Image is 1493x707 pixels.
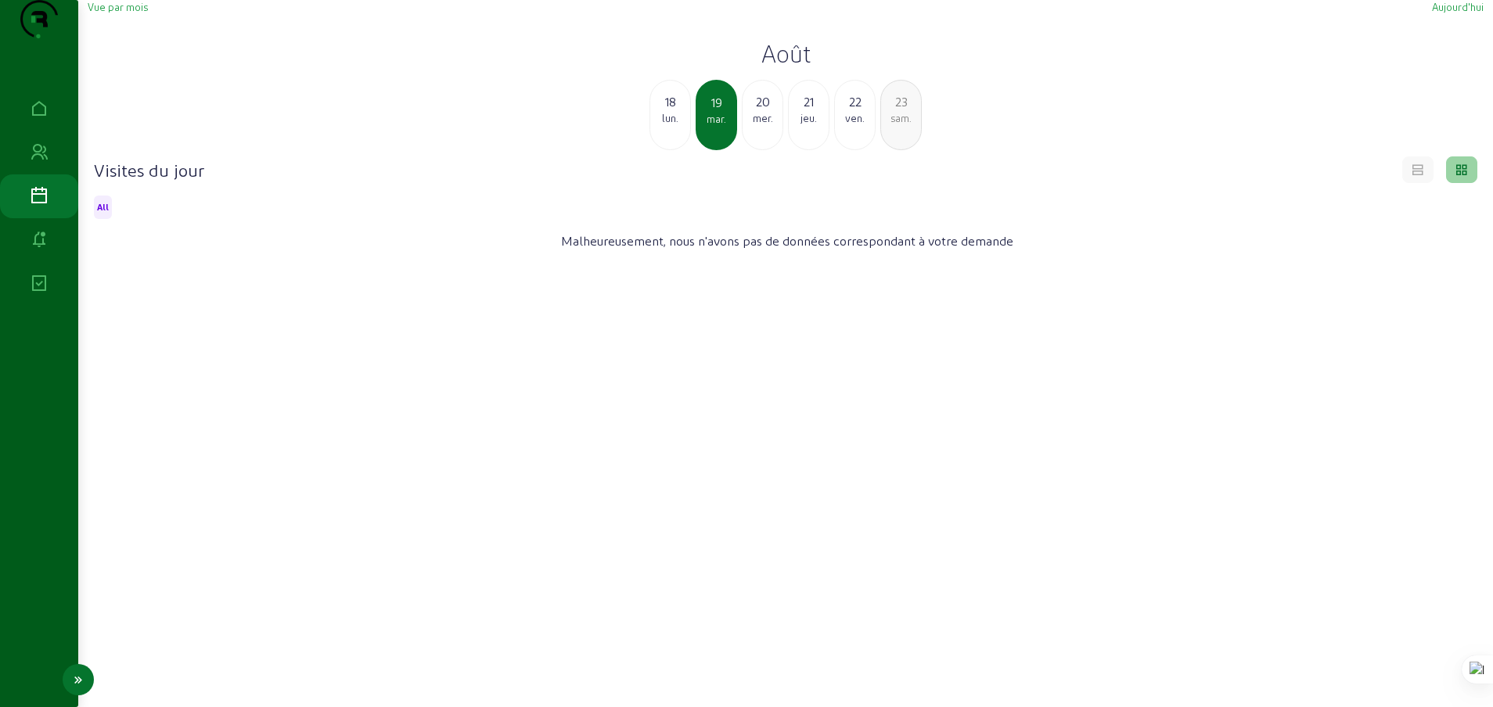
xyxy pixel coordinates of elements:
div: 22 [835,92,875,111]
div: jeu. [789,111,829,125]
div: 21 [789,92,829,111]
div: mar. [697,112,736,126]
div: ven. [835,111,875,125]
div: 18 [650,92,690,111]
span: Vue par mois [88,1,148,13]
div: 23 [881,92,921,111]
div: 19 [697,93,736,112]
span: All [97,202,109,213]
h4: Visites du jour [94,159,204,181]
div: 20 [743,92,782,111]
span: Aujourd'hui [1432,1,1484,13]
div: lun. [650,111,690,125]
span: Malheureusement, nous n'avons pas de données correspondant à votre demande [561,231,1013,250]
div: sam. [881,111,921,125]
h2: Août [88,39,1484,67]
div: mer. [743,111,782,125]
